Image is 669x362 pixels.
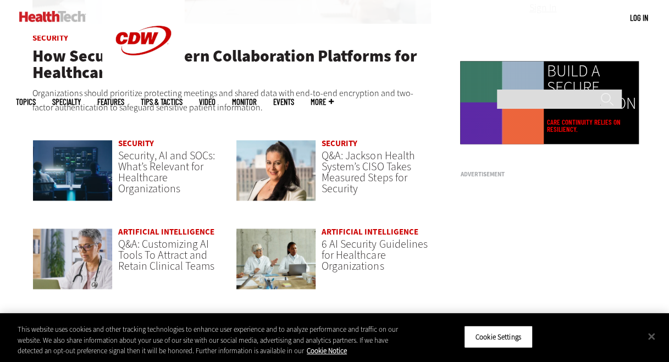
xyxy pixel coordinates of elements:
img: Connie Barrera [236,140,317,201]
a: Care continuity relies on resiliency. [546,119,636,133]
a: Security, AI and SOCs: What’s Relevant for Healthcare Organizations [118,148,215,196]
span: Specialty [52,98,81,106]
a: More information about your privacy [307,346,347,355]
img: Doctors meeting in the office [236,228,317,289]
a: Security [118,138,154,149]
a: Connie Barrera [236,140,317,211]
img: doctor on laptop [32,228,113,289]
a: 6 AI Security Guidelines for Healthcare Organizations [322,237,427,274]
a: MonITor [232,98,257,106]
div: User menu [630,12,648,24]
a: Features [97,98,124,106]
span: Topics [16,98,36,106]
h3: Advertisement [460,171,625,177]
a: Tips & Tactics [141,98,183,106]
img: security team in high-tech computer room [32,140,113,201]
a: Video [199,98,215,106]
span: More [311,98,334,106]
iframe: advertisement [460,182,625,320]
a: Security [322,138,357,149]
div: This website uses cookies and other tracking technologies to enhance user experience and to analy... [18,324,401,357]
img: Colorful animated shapes [460,61,544,144]
a: Artificial Intelligence [118,226,214,237]
img: Home [19,11,86,22]
a: Events [273,98,294,106]
a: Artificial Intelligence [322,226,418,237]
a: Q&A: Customizing AI Tools To Attract and Retain Clinical Teams [118,237,214,274]
button: Cookie Settings [464,325,533,348]
a: Doctors meeting in the office [236,228,317,300]
button: Close [639,324,664,348]
a: CDW [102,73,185,84]
a: doctor on laptop [32,228,113,300]
a: Q&A: Jackson Health System’s CISO Takes Measured Steps for Security [322,148,414,196]
a: Log in [630,13,648,23]
a: security team in high-tech computer room [32,140,113,211]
